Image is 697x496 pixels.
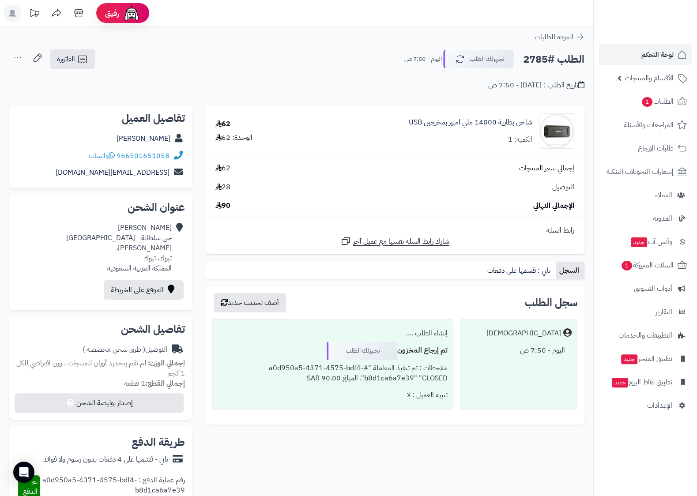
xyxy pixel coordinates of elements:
span: طلبات الإرجاع [638,142,674,154]
span: 62 [215,163,230,173]
a: الموقع على الخريطة [104,280,184,300]
span: 1 [642,97,652,107]
span: 28 [215,182,230,192]
h3: سجل الطلب [525,297,577,308]
img: 11003012-90x90.jpg [539,113,574,149]
div: تاريخ الطلب : [DATE] - 7:50 ص [488,80,584,90]
h2: الطلب #2785 [523,50,584,68]
div: ملاحظات : تم تنفيذ المعاملة "#a0d950a5-4371-4575-bdf4-b8d1ca6a7e39" "CLOSED". المبلغ 90.00 SAR [218,360,448,387]
a: التقارير [599,301,692,323]
span: الفاتورة [57,54,75,64]
img: logo-2.png [637,22,689,41]
a: [PERSON_NAME] [117,133,170,144]
span: العودة للطلبات [535,32,573,42]
a: وآتس آبجديد [599,231,692,252]
div: الكمية: 1 [508,135,532,145]
span: الطلبات [641,95,674,108]
div: تابي - قسّمها على 4 دفعات بدون رسوم ولا فوائد [43,455,168,465]
div: إنشاء الطلب .... [218,325,448,342]
span: 90 [215,201,230,211]
h2: تفاصيل الشحن [16,324,185,334]
a: تحديثات المنصة [23,4,45,24]
span: التطبيقات والخدمات [618,329,672,342]
span: رفيق [105,8,119,19]
span: جديد [612,378,628,387]
a: الإعدادات [599,395,692,416]
a: السلات المتروكة1 [599,255,692,276]
span: لوحة التحكم [641,49,674,61]
button: إصدار بوليصة الشحن [15,393,184,413]
span: جديد [621,354,637,364]
a: تابي : قسمها على دفعات [484,262,556,279]
div: Open Intercom Messenger [13,462,34,483]
a: تطبيق المتجرجديد [599,348,692,369]
span: شارك رابط السلة نفسها مع عميل آخر [353,237,449,247]
div: اليوم - 7:50 ص [466,342,572,359]
span: التقارير [656,306,672,318]
small: 1 قطعة [124,378,185,389]
button: أضف تحديث جديد [214,293,286,312]
span: الإجمالي النهائي [533,201,574,211]
div: 62 [215,119,230,129]
span: تطبيق المتجر [620,353,672,365]
span: الأقسام والمنتجات [625,72,674,84]
h2: تفاصيل العميل [16,113,185,124]
b: تم إرجاع المخزون [397,345,448,356]
div: التوصيل [83,345,167,355]
span: إشعارات التحويلات البنكية [607,165,674,178]
a: 966501651058 [117,150,170,161]
a: السجل [556,262,584,279]
span: وآتس آب [630,236,672,248]
a: تطبيق نقاط البيعجديد [599,372,692,393]
strong: إجمالي القطع: [145,378,185,389]
div: رابط السلة [209,225,581,236]
a: لوحة التحكم [599,44,692,65]
a: واتساب [89,150,115,161]
a: إشعارات التحويلات البنكية [599,161,692,182]
span: أدوات التسويق [634,282,672,295]
span: لم تقم بتحديد أوزان للمنتجات ، وزن افتراضي للكل 1 كجم [16,358,185,379]
h2: عنوان الشحن [16,202,185,213]
a: طلبات الإرجاع [599,138,692,159]
strong: إجمالي الوزن: [148,358,185,368]
div: [DEMOGRAPHIC_DATA] [486,328,561,338]
span: السلات المتروكة [621,259,674,271]
span: التوصيل [552,182,574,192]
div: تنبيه العميل : لا [218,387,448,404]
a: أدوات التسويق [599,278,692,299]
a: شاحن بطارية 14000 ملي امبير بمخرجين USB [409,117,532,128]
a: العملاء [599,184,692,206]
span: المراجعات والأسئلة [624,119,674,131]
h2: طريقة الدفع [132,437,185,447]
a: شارك رابط السلة نفسها مع عميل آخر [340,236,449,247]
a: المراجعات والأسئلة [599,114,692,135]
span: 1 [622,261,632,271]
a: التطبيقات والخدمات [599,325,692,346]
small: اليوم - 7:50 ص [404,55,442,64]
a: الطلبات1 [599,91,692,112]
span: الإعدادات [647,399,672,412]
a: [EMAIL_ADDRESS][DOMAIN_NAME] [56,167,170,178]
button: نجهزلك الطلب [443,50,514,68]
span: جديد [631,237,647,247]
span: تطبيق نقاط البيع [611,376,672,388]
div: نجهزلك الطلب [327,342,397,360]
a: المدونة [599,208,692,229]
a: الفاتورة [50,49,95,69]
div: الوحدة: 62 [215,133,252,143]
img: ai-face.png [123,4,140,22]
span: العملاء [655,189,672,201]
a: العودة للطلبات [535,32,584,42]
span: إجمالي سعر المنتجات [519,163,574,173]
span: ( طرق شحن مخصصة ) [83,344,145,355]
div: [PERSON_NAME] حي سلطانة - [GEOGRAPHIC_DATA][PERSON_NAME]، تبوك، تبوك المملكة العربية السعودية [16,223,172,273]
span: المدونة [653,212,672,225]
